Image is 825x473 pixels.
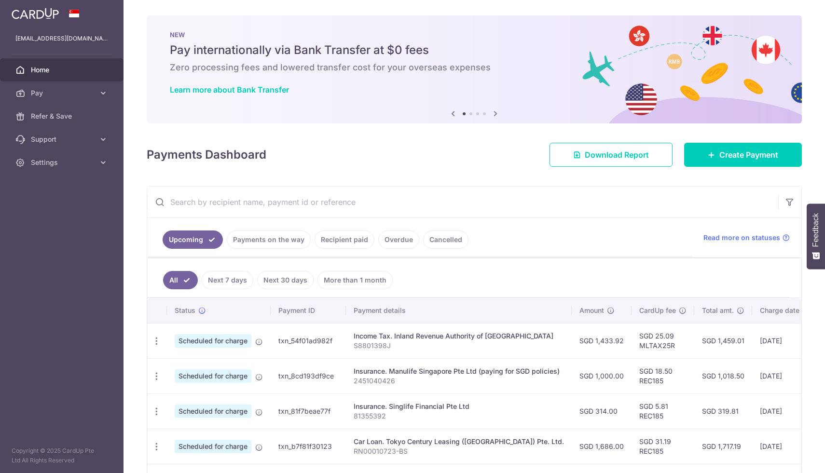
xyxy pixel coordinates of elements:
span: Amount [579,306,604,315]
td: SGD 31.19 REC185 [632,429,694,464]
span: Refer & Save [31,111,95,121]
a: Create Payment [684,143,802,167]
td: SGD 25.09 MLTAX25R [632,323,694,358]
td: [DATE] [752,358,818,393]
td: [DATE] [752,393,818,429]
span: Settings [31,158,95,167]
a: Payments on the way [227,230,311,249]
img: CardUp [12,8,59,19]
a: Download Report [550,143,673,167]
td: SGD 5.81 REC185 [632,393,694,429]
span: Total amt. [702,306,734,315]
th: Payment ID [271,298,346,323]
a: Next 7 days [202,271,253,289]
td: SGD 18.50 REC185 [632,358,694,393]
span: Scheduled for charge [175,334,251,348]
td: SGD 314.00 [572,393,632,429]
span: Download Report [585,149,649,161]
div: Insurance. Manulife Singapore Pte Ltd (paying for SGD policies) [354,366,564,376]
button: Feedback - Show survey [807,203,825,269]
p: RN00010723-BS [354,446,564,456]
a: Cancelled [423,230,468,249]
td: SGD 1,000.00 [572,358,632,393]
a: More than 1 month [317,271,393,289]
p: 81355392 [354,411,564,421]
td: SGD 1,717.19 [694,429,752,464]
p: S8801398J [354,341,564,351]
p: [EMAIL_ADDRESS][DOMAIN_NAME] [15,34,108,43]
td: [DATE] [752,323,818,358]
div: Insurance. Singlife Financial Pte Ltd [354,402,564,411]
span: Support [31,135,95,144]
a: Recipient paid [315,230,374,249]
a: Next 30 days [257,271,314,289]
td: SGD 1,459.01 [694,323,752,358]
span: Feedback [811,213,820,247]
td: SGD 1,018.50 [694,358,752,393]
p: 2451040426 [354,376,564,386]
td: txn_81f7beae77f [271,393,346,429]
td: SGD 1,686.00 [572,429,632,464]
td: SGD 1,433.92 [572,323,632,358]
a: Upcoming [163,230,223,249]
td: txn_54f01ad982f [271,323,346,358]
input: Search by recipient name, payment id or reference [147,187,778,217]
a: All [163,271,198,289]
a: Read more on statuses [703,233,790,243]
div: Car Loan. Tokyo Century Leasing ([GEOGRAPHIC_DATA]) Pte. Ltd. [354,437,564,446]
td: txn_b7f81f30123 [271,429,346,464]
span: Charge date [760,306,799,315]
span: Scheduled for charge [175,405,251,418]
a: Overdue [378,230,419,249]
span: Scheduled for charge [175,440,251,453]
span: Scheduled for charge [175,369,251,383]
span: CardUp fee [639,306,676,315]
h6: Zero processing fees and lowered transfer cost for your overseas expenses [170,62,779,73]
a: Learn more about Bank Transfer [170,85,289,95]
h5: Pay internationally via Bank Transfer at $0 fees [170,42,779,58]
p: NEW [170,31,779,39]
td: [DATE] [752,429,818,464]
span: Pay [31,88,95,98]
h4: Payments Dashboard [147,146,266,163]
td: SGD 319.81 [694,393,752,429]
span: Read more on statuses [703,233,780,243]
div: Income Tax. Inland Revenue Authority of [GEOGRAPHIC_DATA] [354,331,564,341]
img: Bank transfer banner [147,15,802,123]
th: Payment details [346,298,572,323]
span: Status [175,306,195,315]
span: Create Payment [719,149,778,161]
span: Home [31,65,95,75]
td: txn_8cd193df9ce [271,358,346,393]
